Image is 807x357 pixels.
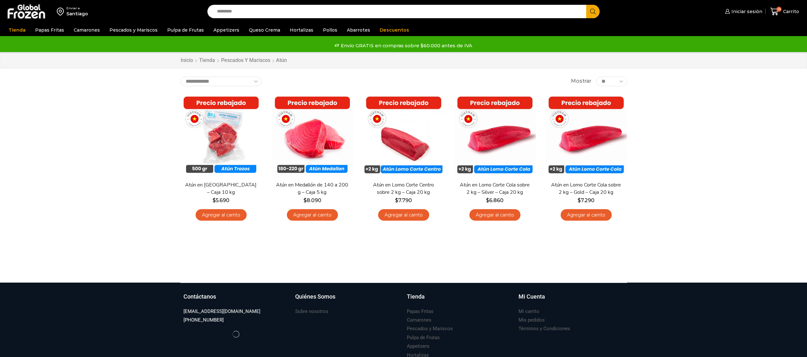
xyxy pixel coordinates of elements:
[183,292,216,301] h3: Contáctanos
[723,5,762,18] a: Iniciar sesión
[66,11,88,17] div: Santiago
[276,57,287,63] h1: Atún
[164,24,207,36] a: Pulpa de Frutas
[213,197,216,203] span: $
[71,24,103,36] a: Camarones
[196,209,247,221] a: Agregar al carrito: “Atún en Trozos - Caja 10 kg”
[407,292,425,301] h3: Tienda
[549,181,623,196] a: Atún en Lomo Corte Cola sobre 2 kg – Gold – Caja 20 kg
[586,5,600,18] button: Search button
[407,307,433,316] a: Papas Fritas
[578,197,581,203] span: $
[246,24,283,36] a: Queso Crema
[407,342,430,351] a: Appetizers
[519,324,570,333] a: Términos y Condiciones
[407,317,431,323] h3: Camarones
[367,181,440,196] a: Atún en Lomo Corte Centro sobre 2 kg – Caja 20 kg
[303,197,307,203] span: $
[320,24,340,36] a: Pollos
[210,24,243,36] a: Appetizers
[180,57,287,64] nav: Breadcrumb
[407,325,453,332] h3: Pescados y Mariscos
[458,181,531,196] a: Atún en Lomo Corte Cola sobre 2 kg – Silver – Caja 20 kg
[377,24,412,36] a: Descuentos
[180,57,193,64] a: Inicio
[5,24,29,36] a: Tienda
[519,308,539,315] h3: Mi carrito
[287,24,317,36] a: Hortalizas
[407,308,433,315] h3: Papas Fritas
[66,6,88,11] div: Enviar a
[407,333,440,342] a: Pulpa de Frutas
[519,325,570,332] h3: Términos y Condiciones
[57,6,66,17] img: address-field-icon.svg
[519,316,545,324] a: Mis pedidos
[407,316,431,324] a: Camarones
[184,181,258,196] a: Atún en [GEOGRAPHIC_DATA] – Caja 10 kg
[519,307,539,316] a: Mi carrito
[519,292,545,301] h3: Mi Cuenta
[183,317,224,323] h3: [PHONE_NUMBER]
[571,78,591,85] span: Mostrar
[303,197,321,203] bdi: 8.090
[183,316,224,324] a: [PHONE_NUMBER]
[221,57,271,64] a: Pescados y Mariscos
[519,317,545,323] h3: Mis pedidos
[378,209,429,221] a: Agregar al carrito: “Atún en Lomo Corte Centro sobre 2 kg - Caja 20 kg”
[407,334,440,341] h3: Pulpa de Frutas
[295,292,335,301] h3: Quiénes Somos
[275,181,349,196] a: Atún en Medallón de 140 a 200 g – Caja 5 kg
[407,343,430,350] h3: Appetizers
[295,308,328,315] h3: Sobre nosotros
[561,209,612,221] a: Agregar al carrito: “Atún en Lomo Corte Cola sobre 2 kg - Gold – Caja 20 kg”
[486,197,489,203] span: $
[295,307,328,316] a: Sobre nosotros
[781,8,799,15] span: Carrito
[407,324,453,333] a: Pescados y Mariscos
[213,197,229,203] bdi: 5.690
[180,77,262,86] select: Pedido de la tienda
[295,292,400,307] a: Quiénes Somos
[344,24,373,36] a: Abarrotes
[769,4,801,19] a: 25 Carrito
[183,308,260,315] h3: [EMAIL_ADDRESS][DOMAIN_NAME]
[469,209,520,221] a: Agregar al carrito: “Atún en Lomo Corte Cola sobre 2 kg - Silver - Caja 20 kg”
[519,292,624,307] a: Mi Cuenta
[776,7,781,12] span: 25
[407,292,512,307] a: Tienda
[578,197,594,203] bdi: 7.290
[730,8,762,15] span: Iniciar sesión
[395,197,412,203] bdi: 7.790
[106,24,161,36] a: Pescados y Mariscos
[199,57,215,64] a: Tienda
[32,24,67,36] a: Papas Fritas
[287,209,338,221] a: Agregar al carrito: “Atún en Medallón de 140 a 200 g - Caja 5 kg”
[395,197,398,203] span: $
[183,307,260,316] a: [EMAIL_ADDRESS][DOMAIN_NAME]
[183,292,289,307] a: Contáctanos
[486,197,504,203] bdi: 6.860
